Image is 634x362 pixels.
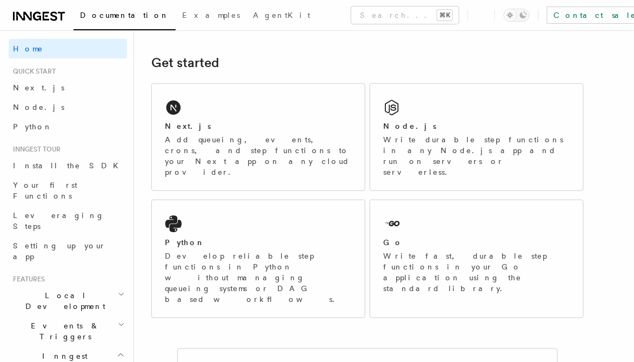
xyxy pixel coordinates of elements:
[370,200,584,318] a: GoWrite fast, durable step functions in your Go application using the standard library.
[504,9,530,22] button: Toggle dark mode
[13,241,106,261] span: Setting up your app
[9,67,56,76] span: Quick start
[9,78,127,97] a: Next.js
[383,237,403,248] h2: Go
[9,206,127,236] a: Leveraging Steps
[151,55,219,70] a: Get started
[13,43,43,54] span: Home
[13,103,64,111] span: Node.js
[151,200,365,318] a: PythonDevelop reliable step functions in Python without managing queueing systems or DAG based wo...
[9,117,127,136] a: Python
[74,3,176,30] a: Documentation
[165,121,211,131] h2: Next.js
[383,251,570,294] p: Write fast, durable step functions in your Go application using the standard library.
[165,251,352,305] p: Develop reliable step functions in Python without managing queueing systems or DAG based workflows.
[370,83,584,191] a: Node.jsWrite durable step functions in any Node.js app and run on servers or serverless.
[176,3,246,29] a: Examples
[9,286,127,316] button: Local Development
[13,161,125,170] span: Install the SDK
[9,156,127,175] a: Install the SDK
[13,181,77,200] span: Your first Functions
[165,237,205,248] h2: Python
[151,83,365,191] a: Next.jsAdd queueing, events, crons, and step functions to your Next app on any cloud provider.
[13,122,52,131] span: Python
[13,83,64,92] span: Next.js
[383,134,570,177] p: Write durable step functions in any Node.js app and run on servers or serverless.
[246,3,317,29] a: AgentKit
[182,11,240,19] span: Examples
[80,11,169,19] span: Documentation
[13,211,104,231] span: Leveraging Steps
[9,290,118,312] span: Local Development
[165,134,352,177] p: Add queueing, events, crons, and step functions to your Next app on any cloud provider.
[9,39,127,58] a: Home
[351,6,459,24] button: Search...⌘K
[9,175,127,206] a: Your first Functions
[383,121,437,131] h2: Node.js
[9,145,61,154] span: Inngest tour
[9,236,127,266] a: Setting up your app
[9,316,127,346] button: Events & Triggers
[9,320,118,342] span: Events & Triggers
[9,275,45,284] span: Features
[9,97,127,117] a: Node.js
[437,10,452,21] kbd: ⌘K
[253,11,310,19] span: AgentKit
